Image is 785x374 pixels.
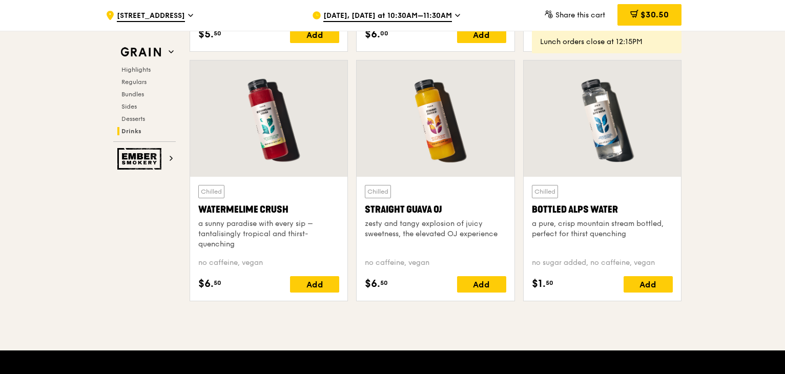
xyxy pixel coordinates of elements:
span: $6. [365,27,380,42]
div: Add [290,27,339,43]
div: Add [457,27,506,43]
div: zesty and tangy explosion of juicy sweetness, the elevated OJ experience [365,219,506,239]
img: Ember Smokery web logo [117,148,164,170]
span: $30.50 [641,10,669,19]
div: Watermelime Crush [198,202,339,217]
span: Highlights [121,66,151,73]
span: $6. [198,276,214,292]
span: 50 [380,279,388,287]
div: Bottled Alps Water [532,202,673,217]
span: 00 [380,29,388,37]
div: Add [290,276,339,293]
span: $6. [365,276,380,292]
span: Share this cart [555,11,605,19]
div: no caffeine, vegan [198,258,339,268]
div: a pure, crisp mountain stream bottled, perfect for thirst quenching [532,219,673,239]
div: Lunch orders close at 12:15PM [540,37,673,47]
div: Add [457,276,506,293]
span: [STREET_ADDRESS] [117,11,185,22]
div: Chilled [532,185,558,198]
span: 50 [214,279,221,287]
span: $5. [198,27,214,42]
div: no caffeine, vegan [365,258,506,268]
span: 50 [214,29,221,37]
span: [DATE], [DATE] at 10:30AM–11:30AM [323,11,452,22]
div: Chilled [365,185,391,198]
span: Bundles [121,91,144,98]
span: $1. [532,276,546,292]
div: Add [624,276,673,293]
div: a sunny paradise with every sip – tantalisingly tropical and thirst-quenching [198,219,339,250]
span: 50 [546,279,553,287]
span: Drinks [121,128,141,135]
span: Regulars [121,78,147,86]
span: Desserts [121,115,145,122]
div: Chilled [198,185,224,198]
div: Straight Guava OJ [365,202,506,217]
img: Grain web logo [117,43,164,61]
div: no sugar added, no caffeine, vegan [532,258,673,268]
span: Sides [121,103,137,110]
